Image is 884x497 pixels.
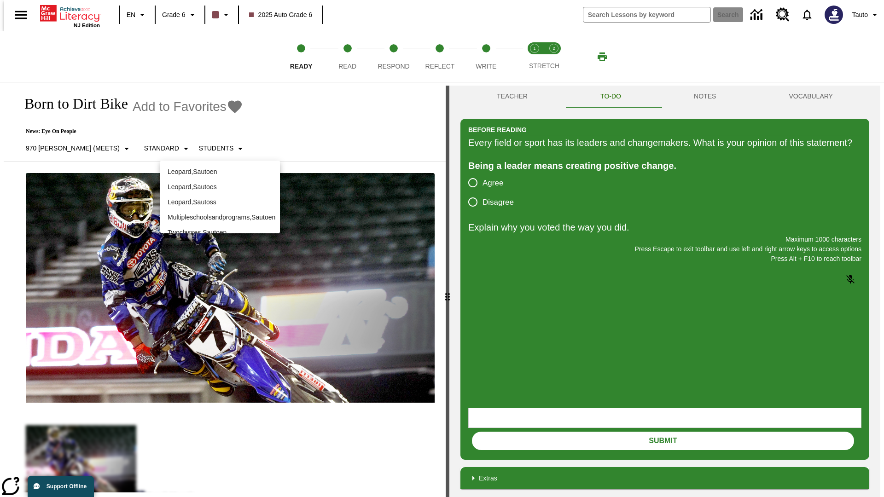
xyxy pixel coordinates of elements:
p: Leopard , Sautoen [168,167,273,177]
p: Leopard , Sautoes [168,182,273,192]
p: Leopard , Sautoss [168,197,273,207]
p: Multipleschoolsandprograms , Sautoen [168,213,273,222]
p: Twoclasses , Sautoen [168,228,273,237]
body: Explain why you voted the way you did. Maximum 1000 characters Press Alt + F10 to reach toolbar P... [4,7,134,16]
